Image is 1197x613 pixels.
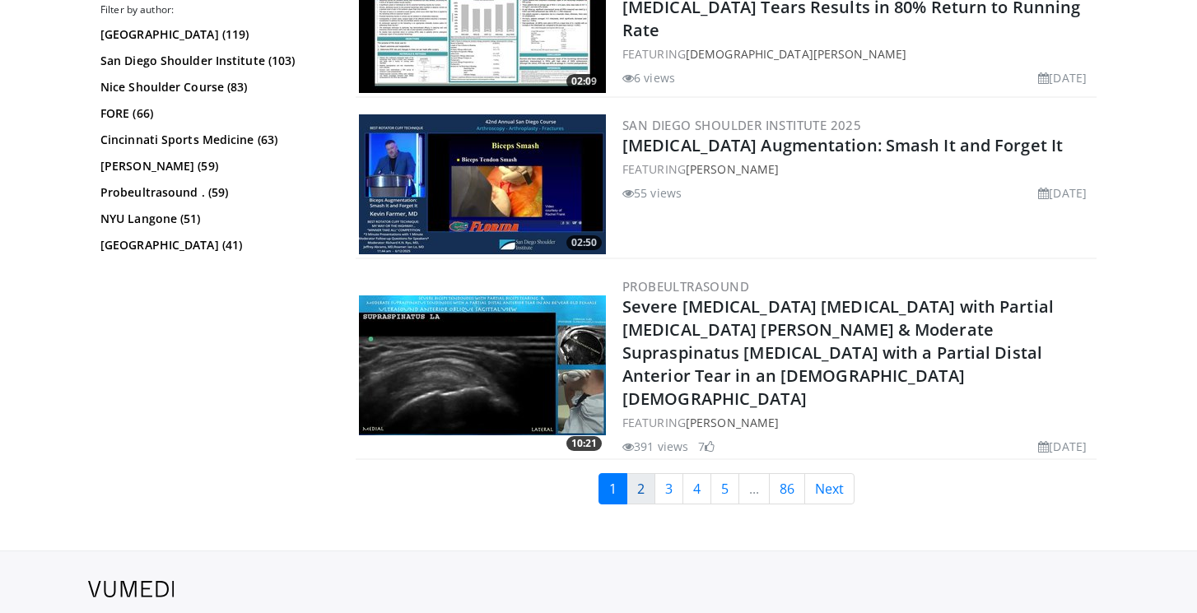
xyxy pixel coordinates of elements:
[622,160,1093,178] div: FEATURING
[100,158,327,174] a: [PERSON_NAME] (59)
[622,438,688,455] li: 391 views
[566,436,602,451] span: 10:21
[1038,69,1087,86] li: [DATE]
[1038,438,1087,455] li: [DATE]
[769,473,805,504] a: 86
[100,105,327,122] a: FORE (66)
[686,161,779,177] a: [PERSON_NAME]
[622,184,682,202] li: 55 views
[622,45,1093,63] div: FEATURING
[626,473,655,504] a: 2
[100,237,327,253] a: [GEOGRAPHIC_DATA] (41)
[359,295,606,435] img: 8563f602-7284-4bd7-964c-381df3e69c7f.300x170_q85_crop-smart_upscale.jpg
[622,414,1093,431] div: FEATURING
[359,114,606,254] a: 02:50
[622,295,1054,410] a: Severe [MEDICAL_DATA] [MEDICAL_DATA] with Partial [MEDICAL_DATA] [PERSON_NAME] & Moderate Suprasp...
[100,53,327,69] a: San Diego Shoulder Institute (103)
[654,473,683,504] a: 3
[359,114,606,254] img: 36e00a04-5afd-4fd8-9b87-74117d4519e8.300x170_q85_crop-smart_upscale.jpg
[622,134,1063,156] a: [MEDICAL_DATA] Augmentation: Smash It and Forget It
[100,3,331,16] h3: Filter by author:
[359,295,606,435] a: 10:21
[698,438,715,455] li: 7
[100,211,327,227] a: NYU Langone (51)
[1038,184,1087,202] li: [DATE]
[100,79,327,95] a: Nice Shoulder Course (83)
[356,473,1097,504] nav: Search results pages
[682,473,711,504] a: 4
[566,235,602,250] span: 02:50
[804,473,855,504] a: Next
[88,581,175,597] img: VuMedi Logo
[622,69,675,86] li: 6 views
[622,278,749,295] a: Probeultrasound
[100,184,327,201] a: Probeultrasound . (59)
[622,117,861,133] a: San Diego Shoulder Institute 2025
[686,46,906,62] a: [DEMOGRAPHIC_DATA][PERSON_NAME]
[598,473,627,504] a: 1
[566,74,602,89] span: 02:09
[100,26,327,43] a: [GEOGRAPHIC_DATA] (119)
[686,415,779,430] a: [PERSON_NAME]
[100,132,327,148] a: Cincinnati Sports Medicine (63)
[710,473,739,504] a: 5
